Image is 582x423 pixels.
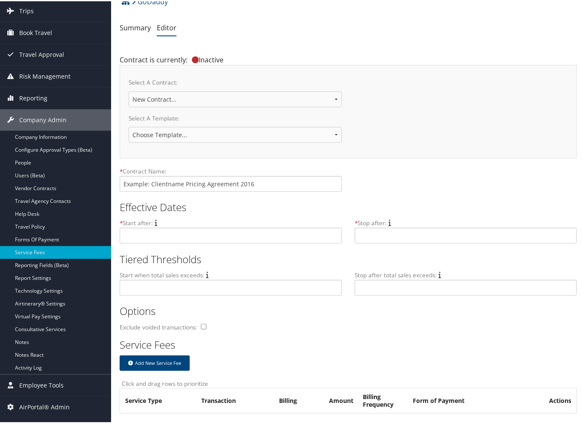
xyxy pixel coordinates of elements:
h2: Options [120,303,570,317]
label: Stop after total sales exceeds: [355,270,437,278]
th: Service Type [121,388,196,411]
span: Book Travel [19,21,52,42]
span: Employee Tools [19,373,64,395]
label: Exclude voided transactions: [120,322,199,330]
h2: Service Fees [120,336,570,351]
a: Editor [157,22,176,31]
th: Billing [275,388,324,411]
label: Stop after: [355,217,387,226]
a: Summary [120,22,151,31]
th: Form of Payment [409,388,509,411]
span: Travel Approval [19,43,64,64]
label: Start when total sales exceeds: [120,270,204,278]
th: Billing Frequency [359,388,408,411]
span: Contract is currently: [120,54,188,63]
th: Actions [509,388,576,411]
th: Amount [325,388,358,411]
th: Transaction [197,388,274,411]
label: Click and drag rows to prioritize [120,378,570,387]
label: Start after: [120,217,153,226]
h2: Effective Dates [120,199,570,213]
label: Contract Name: [120,166,342,174]
span: AirPortal® Admin [19,395,70,417]
label: Select A Contract: [129,77,342,90]
span: Reporting [19,86,47,108]
button: Add New Service Fee [120,354,190,370]
span: Company Admin [19,108,67,129]
span: Risk Management [19,65,71,86]
input: Name is required. [120,175,342,191]
label: Select A Template: [129,113,342,126]
h2: Tiered Thresholds [120,251,570,265]
span: Inactive [188,54,223,63]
